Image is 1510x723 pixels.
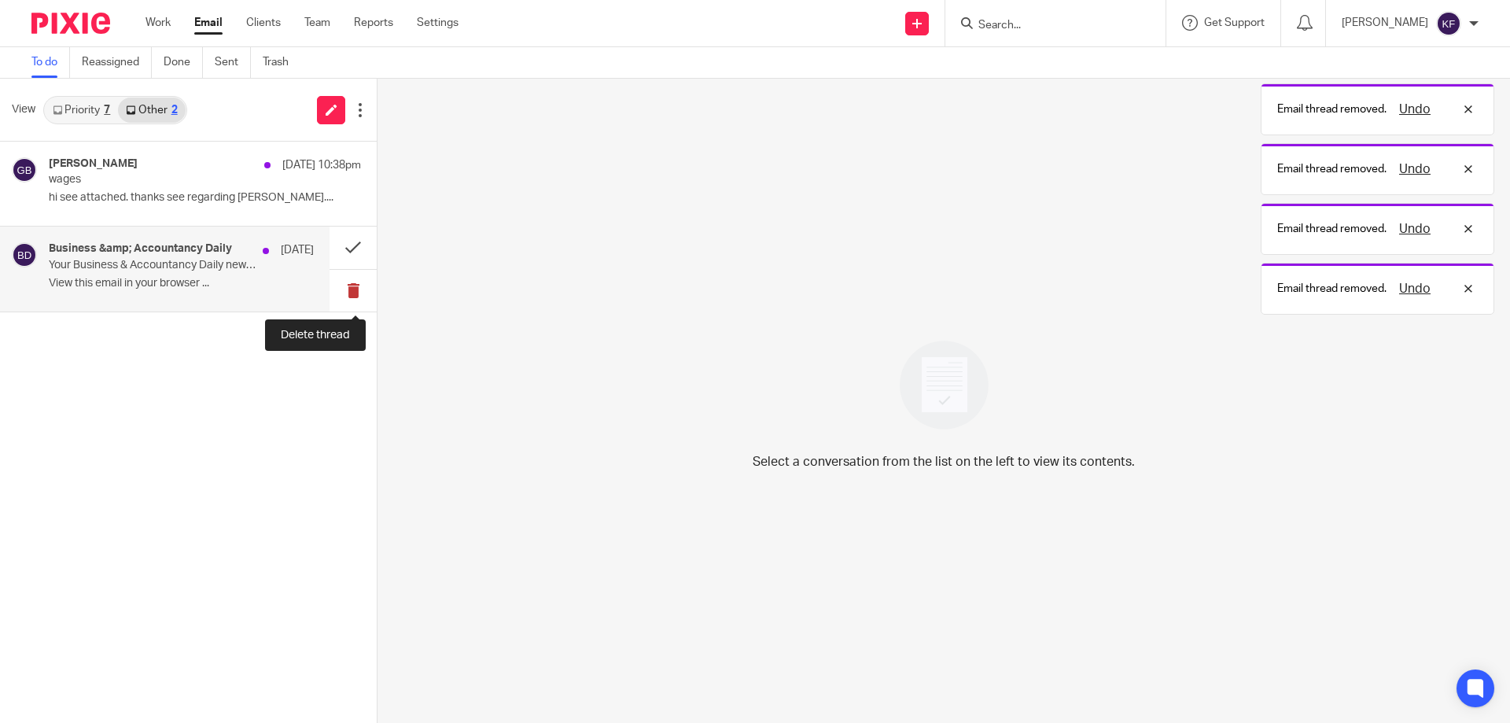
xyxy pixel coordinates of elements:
[1277,221,1387,237] p: Email thread removed.
[1277,161,1387,177] p: Email thread removed.
[263,47,300,78] a: Trash
[1277,281,1387,297] p: Email thread removed.
[1277,101,1387,117] p: Email thread removed.
[45,98,118,123] a: Priority7
[215,47,251,78] a: Sent
[49,277,314,290] p: View this email in your browser ...
[246,15,281,31] a: Clients
[12,242,37,267] img: svg%3E
[753,452,1135,471] p: Select a conversation from the list on the left to view its contents.
[1394,279,1435,298] button: Undo
[49,157,138,171] h4: [PERSON_NAME]
[1394,160,1435,179] button: Undo
[82,47,152,78] a: Reassigned
[171,105,178,116] div: 2
[12,157,37,183] img: svg%3E
[145,15,171,31] a: Work
[304,15,330,31] a: Team
[354,15,393,31] a: Reports
[282,157,361,173] p: [DATE] 10:38pm
[1394,100,1435,119] button: Undo
[49,242,232,256] h4: Business &amp; Accountancy Daily
[49,191,361,205] p: hi see attached. thanks see regarding [PERSON_NAME]....
[118,98,185,123] a: Other2
[1436,11,1461,36] img: svg%3E
[49,173,299,186] p: wages
[31,47,70,78] a: To do
[12,101,35,118] span: View
[49,259,261,272] p: Your Business & Accountancy Daily news update
[281,242,314,258] p: [DATE]
[1394,219,1435,238] button: Undo
[417,15,459,31] a: Settings
[889,330,999,440] img: image
[104,105,110,116] div: 7
[194,15,223,31] a: Email
[31,13,110,34] img: Pixie
[164,47,203,78] a: Done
